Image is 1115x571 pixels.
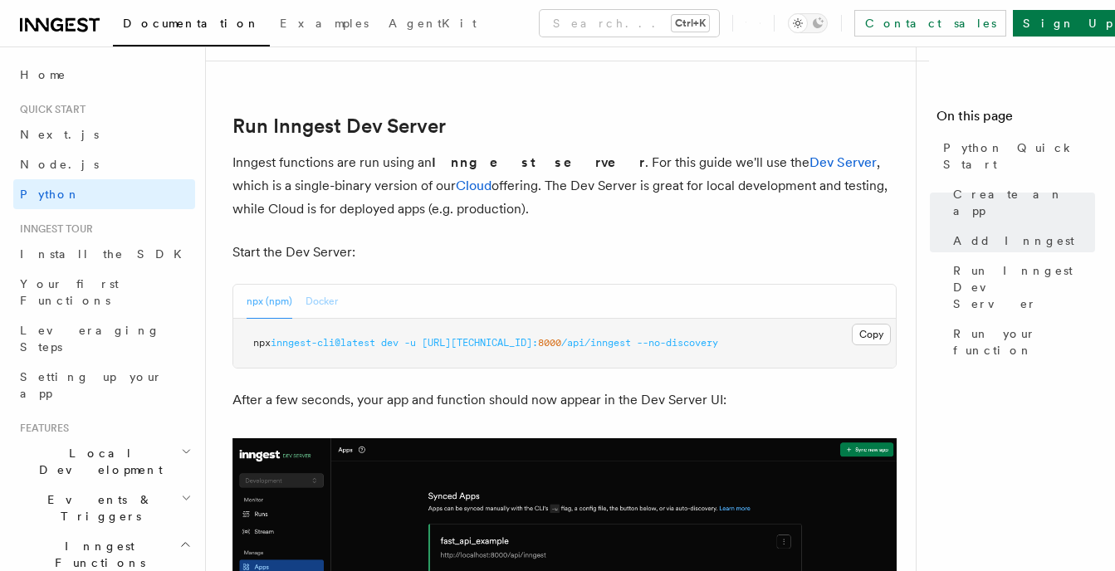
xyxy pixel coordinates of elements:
span: Documentation [123,17,260,30]
span: Python [20,188,81,201]
span: [URL][TECHNICAL_ID]: [422,337,538,349]
a: AgentKit [379,5,487,45]
a: Leveraging Steps [13,315,195,362]
span: npx [253,337,271,349]
p: After a few seconds, your app and function should now appear in the Dev Server UI: [232,388,897,412]
a: Run your function [946,319,1095,365]
button: Toggle dark mode [788,13,828,33]
strong: Inngest server [432,154,645,170]
a: Contact sales [854,10,1006,37]
span: Leveraging Steps [20,324,160,354]
span: Install the SDK [20,247,192,261]
span: /api/inngest [561,337,631,349]
span: Quick start [13,103,86,116]
button: Events & Triggers [13,485,195,531]
p: Inngest functions are run using an . For this guide we'll use the , which is a single-binary vers... [232,151,897,221]
kbd: Ctrl+K [672,15,709,32]
a: Dev Server [809,154,877,170]
button: npx (npm) [247,285,292,319]
span: Examples [280,17,369,30]
span: Node.js [20,158,99,171]
button: Search...Ctrl+K [540,10,719,37]
span: Run Inngest Dev Server [953,262,1095,312]
span: Events & Triggers [13,491,181,525]
a: Install the SDK [13,239,195,269]
span: Local Development [13,445,181,478]
span: Create an app [953,186,1095,219]
a: Add Inngest [946,226,1095,256]
span: -u [404,337,416,349]
a: Run Inngest Dev Server [232,115,446,138]
a: Node.js [13,149,195,179]
a: Create an app [946,179,1095,226]
span: Home [20,66,66,83]
button: Copy [852,324,891,345]
span: --no-discovery [637,337,718,349]
span: Features [13,422,69,435]
a: Next.js [13,120,195,149]
span: AgentKit [389,17,477,30]
a: Home [13,60,195,90]
span: Inngest Functions [13,538,179,571]
button: Docker [306,285,338,319]
a: Your first Functions [13,269,195,315]
span: inngest-cli@latest [271,337,375,349]
a: Documentation [113,5,270,46]
a: Setting up your app [13,362,195,408]
h4: On this page [937,106,1095,133]
span: Next.js [20,128,99,141]
span: Inngest tour [13,222,93,236]
span: 8000 [538,337,561,349]
span: Python Quick Start [943,139,1095,173]
span: dev [381,337,399,349]
span: Add Inngest [953,232,1074,249]
a: Python [13,179,195,209]
button: Local Development [13,438,195,485]
a: Run Inngest Dev Server [946,256,1095,319]
p: Start the Dev Server: [232,241,897,264]
span: Setting up your app [20,370,163,400]
span: Your first Functions [20,277,119,307]
a: Cloud [456,178,491,193]
a: Examples [270,5,379,45]
span: Run your function [953,325,1095,359]
a: Python Quick Start [937,133,1095,179]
